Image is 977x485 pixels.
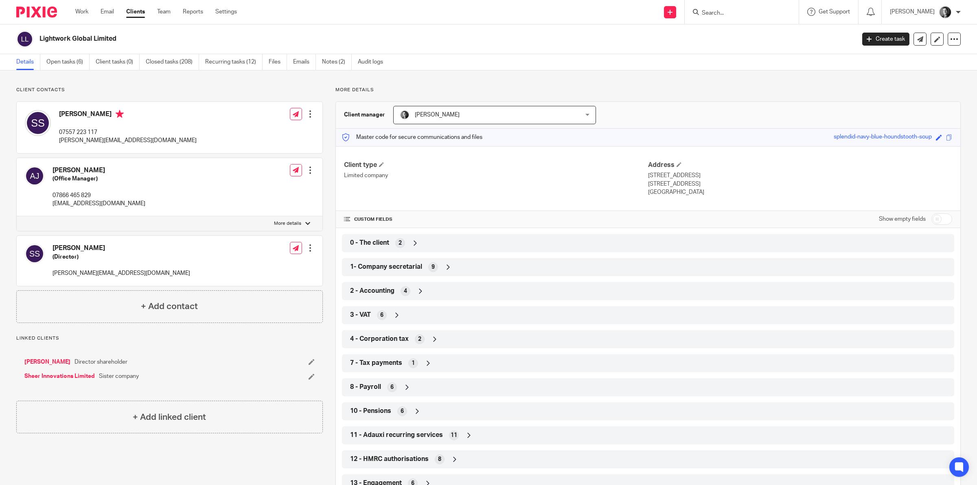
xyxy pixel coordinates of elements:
[157,8,171,16] a: Team
[344,216,648,223] h4: CUSTOM FIELDS
[358,54,389,70] a: Audit logs
[432,263,435,271] span: 9
[399,239,402,247] span: 2
[59,110,197,120] h4: [PERSON_NAME]
[101,8,114,16] a: Email
[53,200,145,208] p: [EMAIL_ADDRESS][DOMAIN_NAME]
[75,8,88,16] a: Work
[350,407,391,415] span: 10 - Pensions
[205,54,263,70] a: Recurring tasks (12)
[133,411,206,424] h4: + Add linked client
[344,171,648,180] p: Limited company
[939,6,952,19] img: DSC_9061-3.jpg
[380,311,383,319] span: 6
[344,161,648,169] h4: Client type
[350,311,371,319] span: 3 - VAT
[648,180,952,188] p: [STREET_ADDRESS]
[74,358,127,366] span: Director shareholder
[415,112,460,118] span: [PERSON_NAME]
[183,8,203,16] a: Reports
[293,54,316,70] a: Emails
[16,31,33,48] img: svg%3E
[401,407,404,415] span: 6
[350,383,381,391] span: 8 - Payroll
[96,54,140,70] a: Client tasks (0)
[819,9,850,15] span: Get Support
[59,136,197,145] p: [PERSON_NAME][EMAIL_ADDRESS][DOMAIN_NAME]
[53,166,145,175] h4: [PERSON_NAME]
[350,359,402,367] span: 7 - Tax payments
[141,300,198,313] h4: + Add contact
[16,335,323,342] p: Linked clients
[400,110,410,120] img: DSC_9061-3.jpg
[418,335,421,343] span: 2
[39,35,688,43] h2: Lightwork Global Limited
[126,8,145,16] a: Clients
[215,8,237,16] a: Settings
[116,110,124,118] i: Primary
[53,175,145,183] h5: (Office Manager)
[350,263,422,271] span: 1- Company secretarial
[648,171,952,180] p: [STREET_ADDRESS]
[451,431,457,439] span: 11
[16,87,323,93] p: Client contacts
[350,287,394,295] span: 2 - Accounting
[350,239,389,247] span: 0 - The client
[53,253,190,261] h5: (Director)
[59,128,197,136] p: 07557 223 117
[890,8,935,16] p: [PERSON_NAME]
[335,87,961,93] p: More details
[25,110,51,136] img: svg%3E
[53,191,145,200] p: 07866 465 829
[648,188,952,196] p: [GEOGRAPHIC_DATA]
[862,33,909,46] a: Create task
[342,133,482,141] p: Master code for secure communications and files
[25,166,44,186] img: svg%3E
[53,269,190,277] p: [PERSON_NAME][EMAIL_ADDRESS][DOMAIN_NAME]
[24,372,95,380] a: Sheer Innovations Limited
[46,54,90,70] a: Open tasks (6)
[24,358,70,366] a: [PERSON_NAME]
[146,54,199,70] a: Closed tasks (208)
[53,244,190,252] h4: [PERSON_NAME]
[322,54,352,70] a: Notes (2)
[16,7,57,18] img: Pixie
[269,54,287,70] a: Files
[350,335,409,343] span: 4 - Corporation tax
[834,133,932,142] div: splendid-navy-blue-houndstooth-soup
[404,287,407,295] span: 4
[701,10,774,17] input: Search
[344,111,385,119] h3: Client manager
[648,161,952,169] h4: Address
[16,54,40,70] a: Details
[412,359,415,367] span: 1
[274,220,301,227] p: More details
[438,455,441,463] span: 8
[350,455,429,463] span: 12 - HMRC authorisations
[879,215,926,223] label: Show empty fields
[99,372,139,380] span: Sister company
[350,431,443,439] span: 11 - Adauxi recurring services
[25,244,44,263] img: svg%3E
[390,383,394,391] span: 6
